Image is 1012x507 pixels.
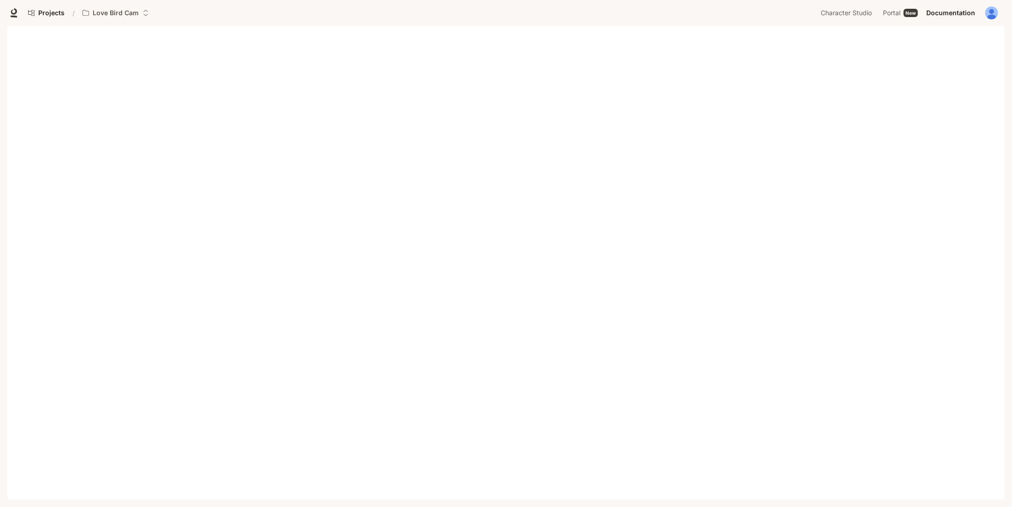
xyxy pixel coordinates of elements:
iframe: Documentation [7,26,1005,507]
a: Character Studio [817,4,878,22]
button: Open workspace menu [78,4,153,22]
div: New [904,9,918,17]
button: User avatar [982,4,1001,22]
a: PortalNew [879,4,922,22]
a: Documentation [923,4,979,22]
div: / [69,8,78,18]
span: Portal [883,7,900,19]
span: Documentation [926,7,975,19]
p: Love Bird Cam [93,9,139,17]
span: Projects [38,9,65,17]
img: User avatar [985,6,998,19]
a: Go to projects [24,4,69,22]
span: Character Studio [821,7,872,19]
